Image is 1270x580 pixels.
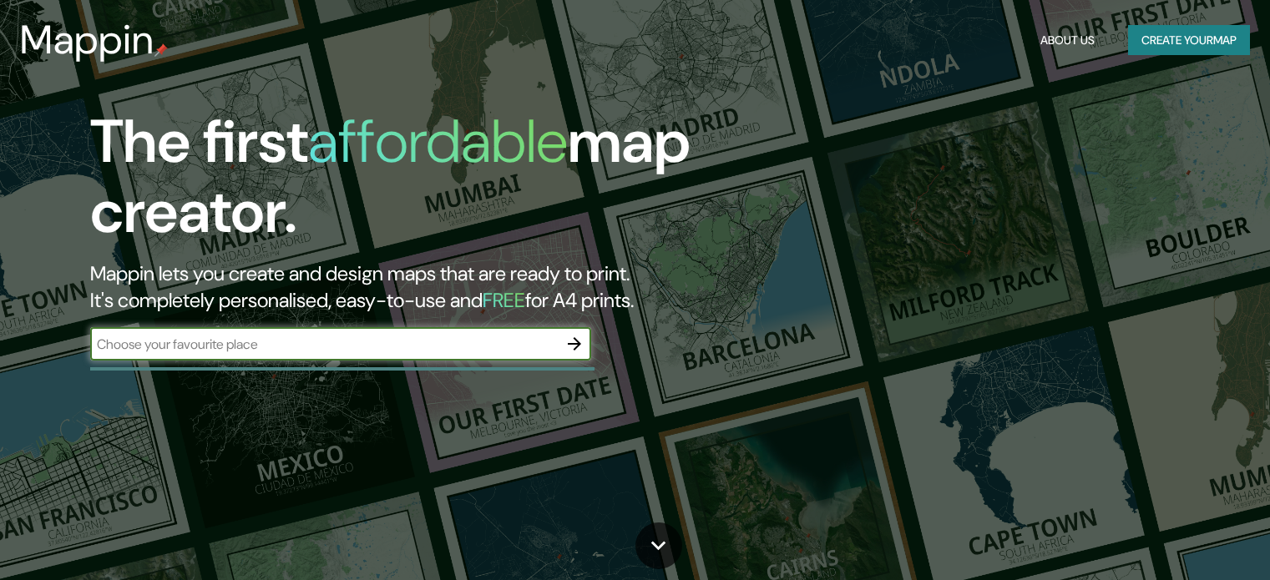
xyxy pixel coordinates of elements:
h2: Mappin lets you create and design maps that are ready to print. It's completely personalised, eas... [90,260,726,314]
h1: affordable [308,103,568,180]
img: mappin-pin [154,43,168,57]
h1: The first map creator. [90,107,726,260]
button: About Us [1034,25,1101,56]
h3: Mappin [20,17,154,63]
button: Create yourmap [1128,25,1250,56]
h5: FREE [483,287,525,313]
input: Choose your favourite place [90,335,558,354]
